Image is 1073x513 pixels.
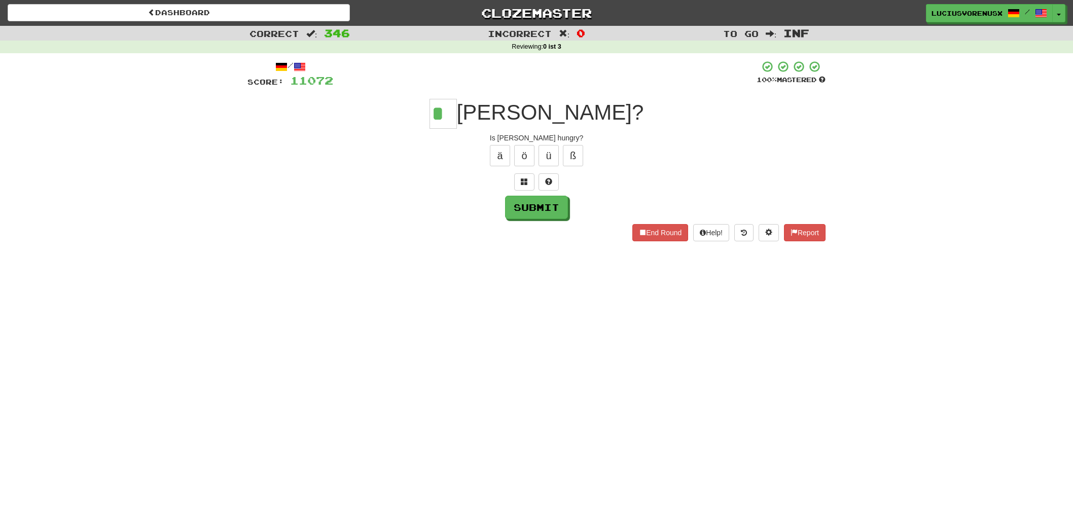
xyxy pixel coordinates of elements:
[757,76,777,84] span: 100 %
[559,29,570,38] span: :
[766,29,777,38] span: :
[8,4,350,21] a: Dashboard
[490,145,510,166] button: ä
[926,4,1053,22] a: LuciusVorenusX /
[632,224,688,241] button: End Round
[249,28,299,39] span: Correct
[932,9,1003,18] span: LuciusVorenusX
[514,173,534,191] button: Switch sentence to multiple choice alt+p
[539,145,559,166] button: ü
[734,224,754,241] button: Round history (alt+y)
[783,27,809,39] span: Inf
[757,76,826,85] div: Mastered
[563,145,583,166] button: ß
[539,173,559,191] button: Single letter hint - you only get 1 per sentence and score half the points! alt+h
[488,28,552,39] span: Incorrect
[247,133,826,143] div: Is [PERSON_NAME] hungry?
[247,60,333,73] div: /
[247,78,284,86] span: Score:
[505,196,568,219] button: Submit
[514,145,534,166] button: ö
[290,74,333,87] span: 11072
[693,224,729,241] button: Help!
[784,224,826,241] button: Report
[543,43,561,50] strong: 0 ist 3
[365,4,707,22] a: Clozemaster
[577,27,585,39] span: 0
[457,100,644,124] span: [PERSON_NAME]?
[1025,8,1030,15] span: /
[723,28,759,39] span: To go
[306,29,317,38] span: :
[324,27,350,39] span: 346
